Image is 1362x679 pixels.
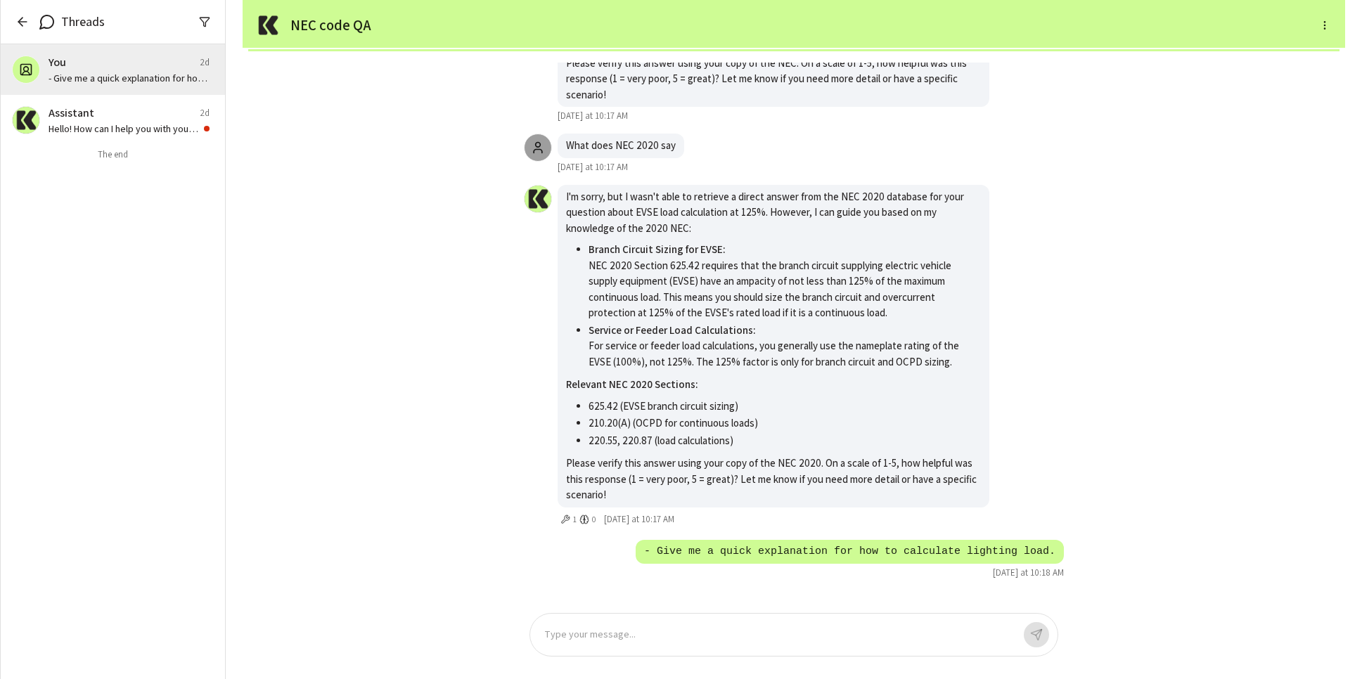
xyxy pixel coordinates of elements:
img: User avatar [525,185,551,213]
li: 210.20(A) (OCPD for continuous loads) [589,415,981,433]
span: [DATE] at 10:17 AM [558,110,628,122]
p: - Give me a quick explanation for how to calculate lighting load. [49,71,210,85]
strong: Relevant NEC 2020 Sections: [566,377,698,391]
img: Assistant Logo [254,11,282,39]
p: What does NEC 2020 say [566,138,676,154]
code: - Give me a quick explanation for how to calculate lighting load. [644,545,1055,557]
p: Please verify this answer using your copy of the NEC 2020. On a scale of 1-5, how helpful was thi... [566,455,981,503]
strong: Branch Circuit Sizing for EVSE: [589,242,726,256]
button: 1 tool, 0 memories [558,510,598,529]
span: [DATE] at 10:17 AM [604,513,674,526]
strong: Service or Feeder Load Calculations: [589,323,756,337]
span: 1 [573,513,577,526]
span: 0 [592,513,596,526]
span: 2d [200,56,210,69]
li: 625.42 (EVSE branch circuit sizing) [589,399,981,416]
p: Hello! How can I help you with your National Electrical Code (NEC) questions [DATE]? Are you look... [49,122,198,136]
p: I'm sorry, but I wasn't able to retrieve a direct answer from the NEC 2020 database for your ques... [566,189,981,237]
li: 220.55, 220.87 (load calculations) [589,433,981,451]
p: Please verify this answer using your copy of the NEC. On a scale of 1-5, how helpful was this res... [566,56,981,103]
span: [DATE] at 10:18 AM [993,567,1064,579]
p: NEC 2020 Section 625.42 requires that the branch circuit supplying electric vehicle supply equipm... [589,242,981,321]
span: [DATE] at 10:17 AM [558,161,628,174]
span: 2d [200,107,210,119]
p: For service or feeder load calculations, you generally use the nameplate rating of the EVSE (100%... [589,323,981,370]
